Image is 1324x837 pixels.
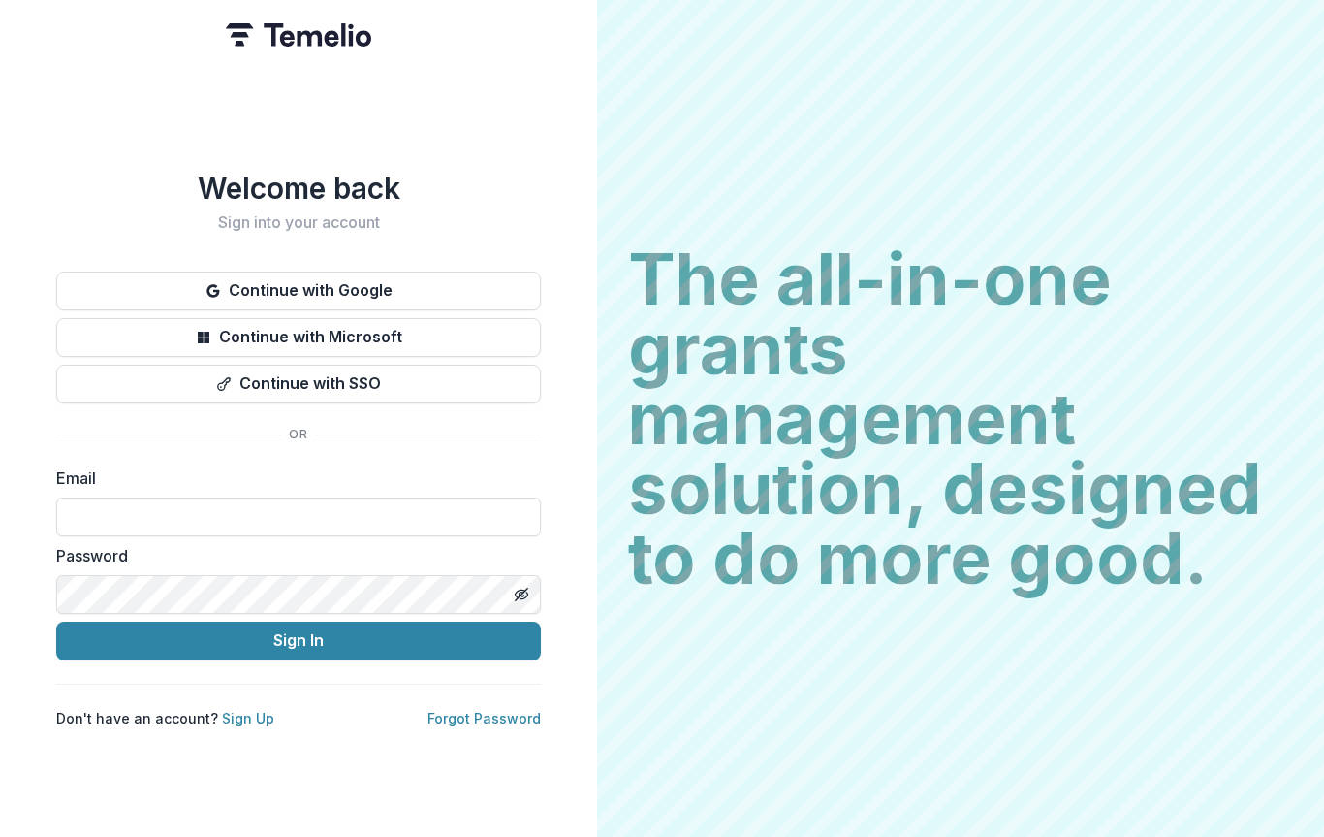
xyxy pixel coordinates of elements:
h2: Sign into your account [56,213,541,232]
p: Don't have an account? [56,708,274,728]
button: Sign In [56,622,541,660]
button: Continue with Microsoft [56,318,541,357]
button: Toggle password visibility [506,579,537,610]
a: Forgot Password [427,710,541,726]
img: Temelio [226,23,371,47]
button: Continue with SSO [56,365,541,403]
label: Password [56,544,529,567]
label: Email [56,467,529,490]
button: Continue with Google [56,272,541,310]
a: Sign Up [222,710,274,726]
h1: Welcome back [56,171,541,206]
